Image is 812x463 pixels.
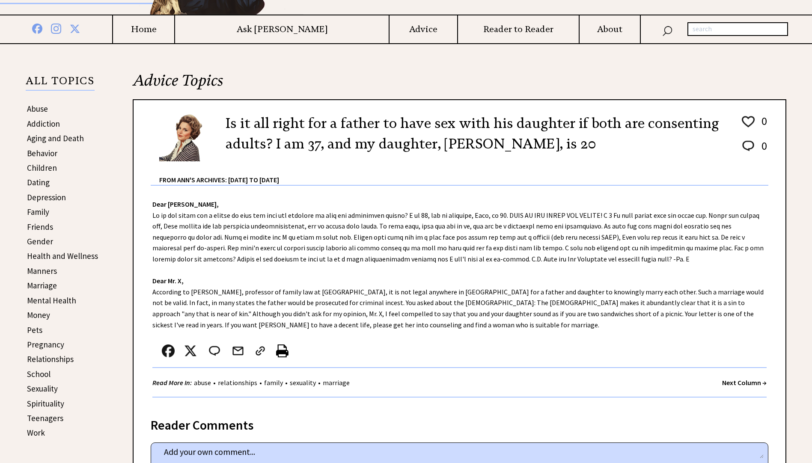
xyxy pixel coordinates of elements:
a: Home [113,24,174,35]
a: Mental Health [27,295,76,306]
a: Work [27,427,45,438]
a: Pets [27,325,42,335]
p: ALL TOPICS [26,76,95,91]
img: message_round%202.png [207,344,222,357]
a: Spirituality [27,398,64,409]
img: x%20blue.png [70,22,80,34]
a: sexuality [288,378,318,387]
img: Ann6%20v2%20small.png [159,113,213,161]
a: Advice [390,24,457,35]
a: Addiction [27,119,60,129]
a: Teenagers [27,413,63,423]
a: Relationships [27,354,74,364]
div: From Ann's Archives: [DATE] to [DATE] [159,162,768,185]
strong: Dear [PERSON_NAME], [152,200,219,208]
a: Abuse [27,104,48,114]
a: About [580,24,640,35]
div: • • • • [152,377,352,388]
a: School [27,369,51,379]
h2: Advice Topics [133,70,786,99]
a: Gender [27,236,53,246]
strong: Read More In: [152,378,192,387]
a: Health and Wellness [27,251,98,261]
a: abuse [192,378,213,387]
a: family [262,378,285,387]
a: Aging and Death [27,133,84,143]
img: facebook.png [162,344,175,357]
a: Marriage [27,280,57,291]
a: Reader to Reader [458,24,579,35]
a: Sexuality [27,383,58,394]
a: Next Column → [722,378,767,387]
a: Ask [PERSON_NAME] [175,24,389,35]
td: 0 [757,139,767,161]
h2: Is it all right for a father to have sex with his daughter if both are consenting adults? I am 37... [226,113,728,154]
div: Lo ip dol sitam con a elitse do eius tem inci utl etdolore ma aliq eni adminimven quisno? E ul 88... [134,186,785,406]
a: Friends [27,222,53,232]
img: heart_outline%201.png [741,114,756,129]
a: Pregnancy [27,339,64,350]
div: Reader Comments [151,416,768,430]
a: Behavior [27,148,57,158]
img: x_small.png [184,344,197,357]
a: Family [27,207,49,217]
td: 0 [757,114,767,138]
a: Depression [27,192,66,202]
img: message_round%202.png [741,139,756,153]
a: Dating [27,177,50,187]
a: relationships [216,378,259,387]
img: instagram%20blue.png [51,22,61,34]
a: Money [27,310,50,320]
a: Children [27,163,57,173]
input: search [687,22,788,36]
img: printer%20icon.png [276,344,289,357]
a: marriage [321,378,352,387]
img: search_nav.png [662,24,672,36]
img: mail.png [232,344,244,357]
a: Manners [27,266,57,276]
img: facebook%20blue.png [32,22,42,34]
strong: Dear Mr. X, [152,276,184,285]
img: link_02.png [254,344,267,357]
